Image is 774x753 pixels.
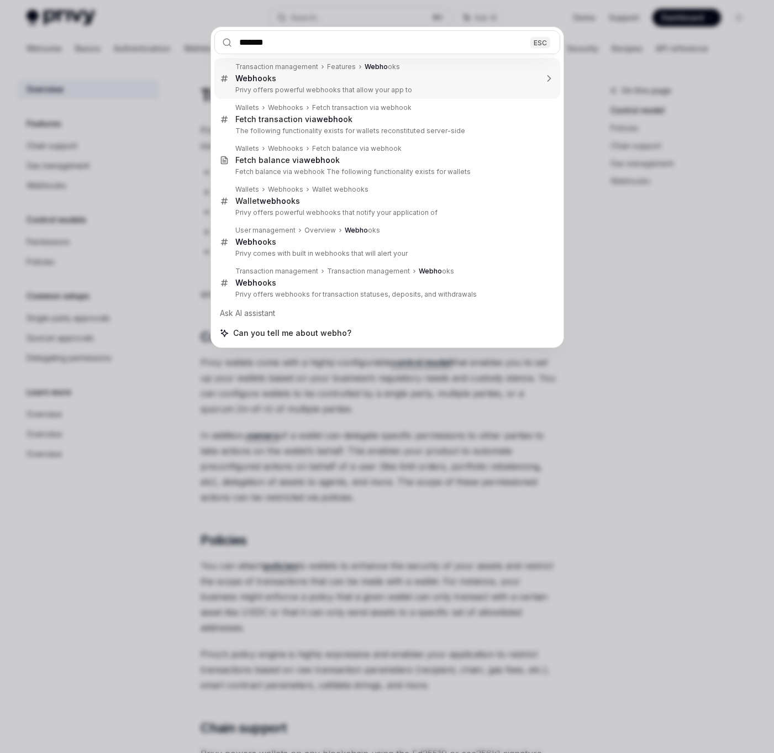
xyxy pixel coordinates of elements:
[235,114,352,124] div: Fetch transaction via ok
[317,114,343,124] b: webho
[365,62,400,71] div: oks
[235,127,537,135] p: The following functionality exists for wallets reconstituted server-side
[235,237,276,247] div: oks
[235,196,300,206] div: Wallet oks
[235,155,340,165] div: Fetch balance via ok
[235,167,537,176] p: Fetch balance via webhook The following functionality exists for wallets
[233,328,351,339] span: Can you tell me about webho?
[419,267,454,276] div: oks
[235,86,537,94] p: Privy offers powerful webhooks that allow your app to
[235,290,537,299] p: Privy offers webhooks for transaction statuses, deposits, and withdrawals
[327,267,410,276] div: Transaction management
[260,196,286,206] b: webho
[530,36,550,48] div: ESC
[312,144,402,153] div: Fetch balance via webhook
[419,267,442,275] b: Webho
[268,103,303,112] div: Webhooks
[304,155,330,165] b: webho
[235,103,259,112] div: Wallets
[235,73,262,83] b: Webho
[235,278,276,288] div: oks
[235,144,259,153] div: Wallets
[235,267,318,276] div: Transaction management
[235,237,262,246] b: Webho
[268,185,303,194] div: Webhooks
[235,249,537,258] p: Privy comes with built in webhooks that will alert your
[235,185,259,194] div: Wallets
[268,144,303,153] div: Webhooks
[235,278,262,287] b: Webho
[327,62,356,71] div: Features
[235,208,537,217] p: Privy offers powerful webhooks that notify your application of
[345,226,368,234] b: Webho
[312,103,412,112] div: Fetch transaction via webhook
[235,73,276,83] div: oks
[345,226,380,235] div: oks
[214,303,560,323] div: Ask AI assistant
[235,226,296,235] div: User management
[365,62,388,71] b: Webho
[235,62,318,71] div: Transaction management
[312,185,368,194] div: Wallet webhooks
[304,226,336,235] div: Overview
